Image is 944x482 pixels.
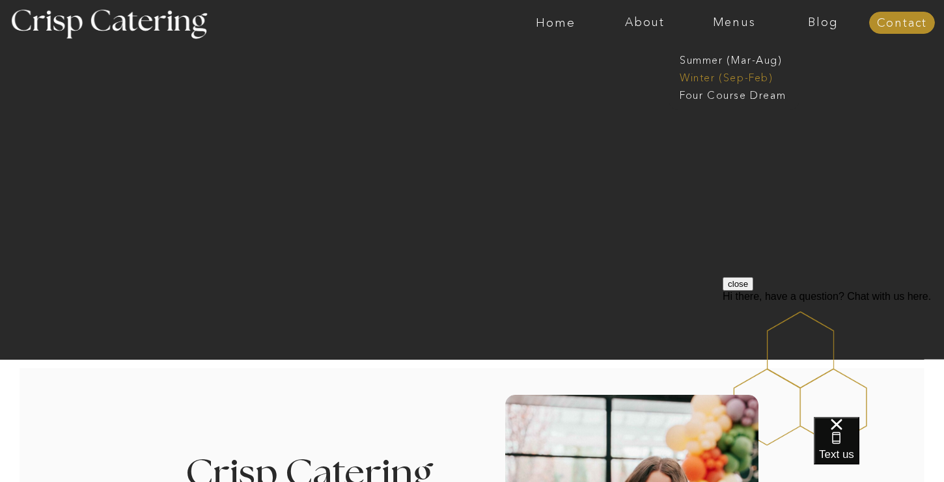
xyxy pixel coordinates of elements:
[680,88,796,100] a: Four Course Dream
[680,70,786,83] a: Winter (Sep-Feb)
[779,16,868,29] a: Blog
[511,16,600,29] a: Home
[680,53,796,65] a: Summer (Mar-Aug)
[600,16,689,29] a: About
[814,417,944,482] iframe: podium webchat widget bubble
[869,17,935,30] a: Contact
[723,277,944,433] iframe: podium webchat widget prompt
[689,16,779,29] a: Menus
